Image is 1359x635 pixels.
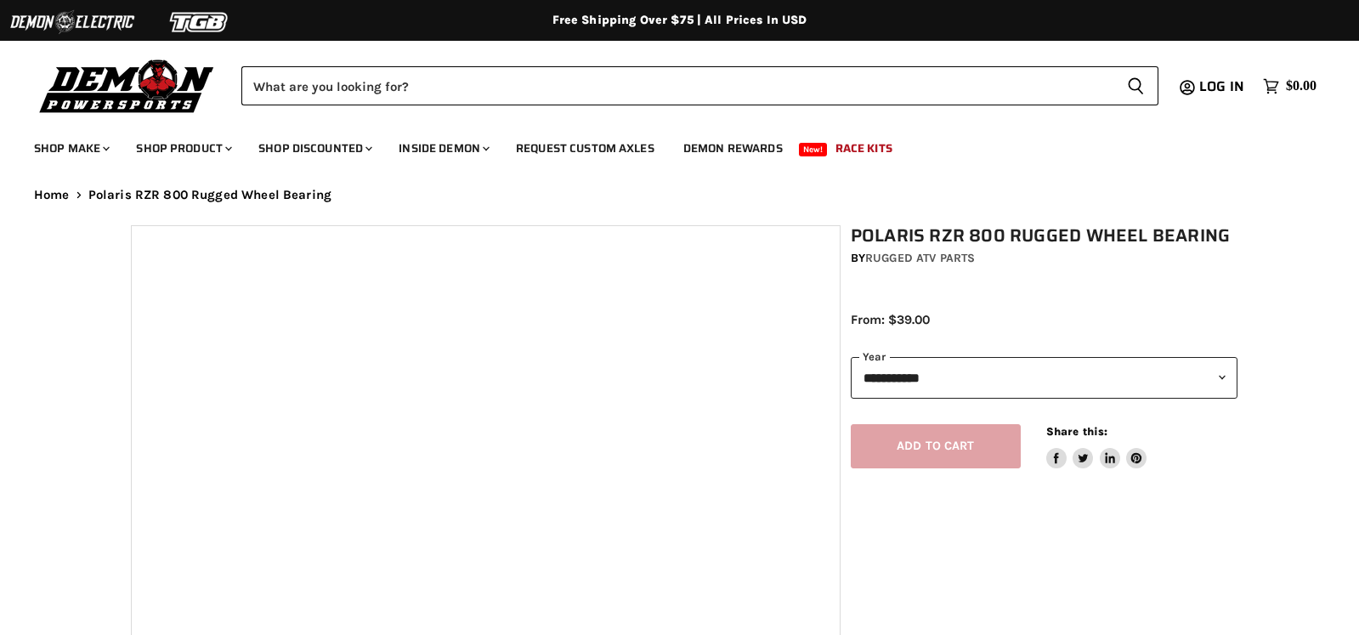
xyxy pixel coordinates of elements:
a: Request Custom Axles [503,131,667,166]
a: Home [34,188,70,202]
a: Rugged ATV Parts [865,251,975,265]
a: Race Kits [823,131,905,166]
ul: Main menu [21,124,1312,166]
form: Product [241,66,1158,105]
img: Demon Electric Logo 2 [8,6,136,38]
a: Shop Product [123,131,242,166]
span: From: $39.00 [851,312,930,327]
span: New! [799,143,828,156]
h1: Polaris RZR 800 Rugged Wheel Bearing [851,225,1238,247]
a: Shop Make [21,131,120,166]
span: Polaris RZR 800 Rugged Wheel Bearing [88,188,331,202]
img: TGB Logo 2 [136,6,263,38]
a: Shop Discounted [246,131,382,166]
div: by [851,249,1238,268]
span: Log in [1199,76,1244,97]
a: Log in [1192,79,1254,94]
button: Search [1113,66,1158,105]
aside: Share this: [1046,424,1147,469]
select: year [851,357,1238,399]
a: $0.00 [1254,74,1325,99]
img: Demon Powersports [34,55,220,116]
span: Share this: [1046,425,1107,438]
input: Search [241,66,1113,105]
a: Demon Rewards [671,131,796,166]
a: Inside Demon [386,131,500,166]
span: $0.00 [1286,78,1317,94]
